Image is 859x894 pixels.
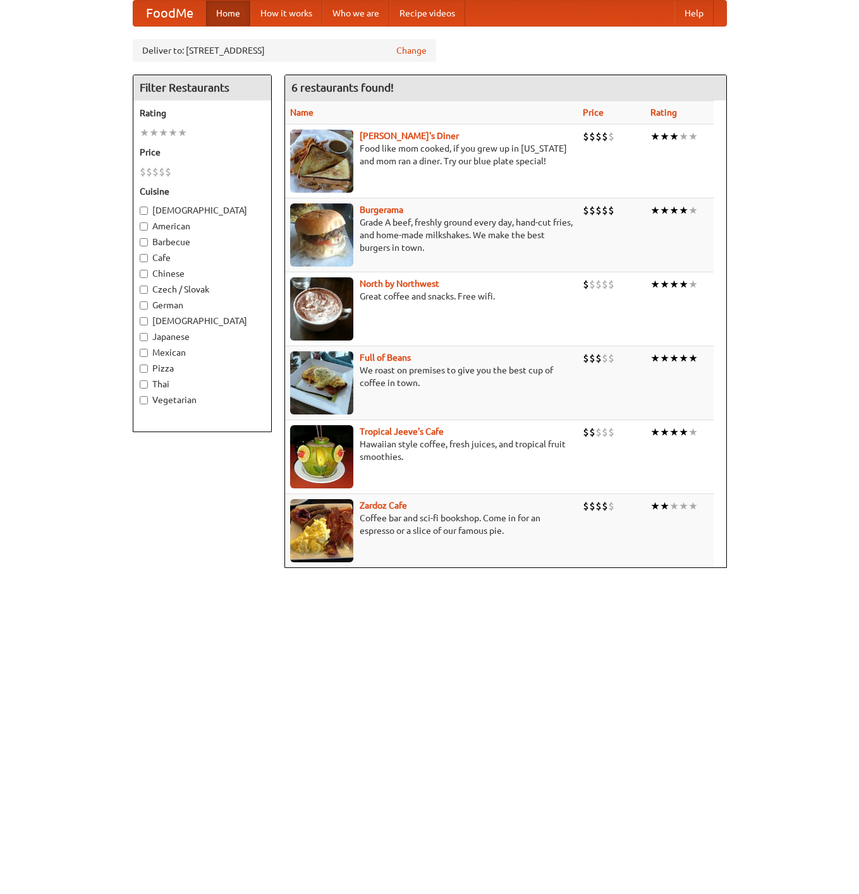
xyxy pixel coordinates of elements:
[650,107,677,118] a: Rating
[674,1,714,26] a: Help
[133,39,436,62] div: Deliver to: [STREET_ADDRESS]
[389,1,465,26] a: Recipe videos
[140,165,146,179] li: $
[650,203,660,217] li: ★
[152,165,159,179] li: $
[360,353,411,363] b: Full of Beans
[679,499,688,513] li: ★
[608,499,614,513] li: $
[290,277,353,341] img: north.jpg
[140,107,265,119] h5: Rating
[140,204,265,217] label: [DEMOGRAPHIC_DATA]
[589,425,595,439] li: $
[140,333,148,341] input: Japanese
[688,425,698,439] li: ★
[178,126,187,140] li: ★
[583,499,589,513] li: $
[688,277,698,291] li: ★
[602,277,608,291] li: $
[669,351,679,365] li: ★
[140,299,265,311] label: German
[140,236,265,248] label: Barbecue
[583,107,604,118] a: Price
[608,277,614,291] li: $
[608,351,614,365] li: $
[660,277,669,291] li: ★
[602,351,608,365] li: $
[140,251,265,264] label: Cafe
[589,130,595,143] li: $
[660,425,669,439] li: ★
[165,165,171,179] li: $
[360,279,439,289] a: North by Northwest
[602,425,608,439] li: $
[602,499,608,513] li: $
[608,203,614,217] li: $
[290,142,573,167] p: Food like mom cooked, if you grew up in [US_STATE] and mom ran a diner. Try our blue plate special!
[669,203,679,217] li: ★
[290,425,353,488] img: jeeves.jpg
[602,130,608,143] li: $
[679,130,688,143] li: ★
[140,315,265,327] label: [DEMOGRAPHIC_DATA]
[688,130,698,143] li: ★
[140,286,148,294] input: Czech / Slovak
[650,130,660,143] li: ★
[140,349,148,357] input: Mexican
[290,364,573,389] p: We roast on premises to give you the best cup of coffee in town.
[133,75,271,100] h4: Filter Restaurants
[322,1,389,26] a: Who we are
[360,500,407,510] b: Zardoz Cafe
[360,131,459,141] a: [PERSON_NAME]'s Diner
[290,512,573,537] p: Coffee bar and sci-fi bookshop. Come in for an espresso or a slice of our famous pie.
[133,1,206,26] a: FoodMe
[679,277,688,291] li: ★
[250,1,322,26] a: How it works
[589,277,595,291] li: $
[589,203,595,217] li: $
[140,220,265,233] label: American
[168,126,178,140] li: ★
[669,425,679,439] li: ★
[608,130,614,143] li: $
[146,165,152,179] li: $
[660,351,669,365] li: ★
[159,165,165,179] li: $
[360,426,444,437] b: Tropical Jeeve's Cafe
[140,185,265,198] h5: Cuisine
[140,267,265,280] label: Chinese
[602,203,608,217] li: $
[595,130,602,143] li: $
[140,396,148,404] input: Vegetarian
[595,351,602,365] li: $
[360,205,403,215] a: Burgerama
[583,351,589,365] li: $
[149,126,159,140] li: ★
[608,425,614,439] li: $
[140,365,148,373] input: Pizza
[650,499,660,513] li: ★
[290,107,314,118] a: Name
[140,378,265,390] label: Thai
[140,146,265,159] h5: Price
[140,270,148,278] input: Chinese
[140,254,148,262] input: Cafe
[140,362,265,375] label: Pizza
[688,351,698,365] li: ★
[290,438,573,463] p: Hawaiian style coffee, fresh juices, and tropical fruit smoothies.
[291,82,394,94] ng-pluralize: 6 restaurants found!
[589,351,595,365] li: $
[140,317,148,325] input: [DEMOGRAPHIC_DATA]
[290,499,353,562] img: zardoz.jpg
[688,203,698,217] li: ★
[660,130,669,143] li: ★
[650,351,660,365] li: ★
[140,330,265,343] label: Japanese
[595,425,602,439] li: $
[688,499,698,513] li: ★
[669,277,679,291] li: ★
[679,203,688,217] li: ★
[140,126,149,140] li: ★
